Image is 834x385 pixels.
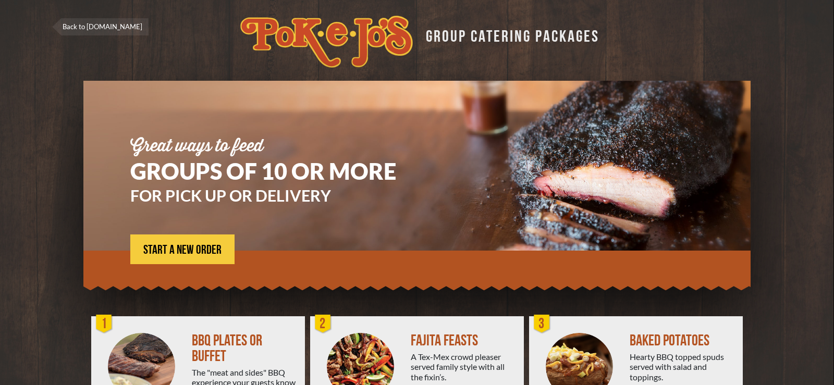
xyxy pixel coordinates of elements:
div: GROUP CATERING PACKAGES [418,24,599,44]
div: Hearty BBQ topped spuds served with salad and toppings. [630,352,734,382]
h1: GROUPS OF 10 OR MORE [130,160,427,182]
div: BAKED POTATOES [630,333,734,349]
div: BBQ PLATES OR BUFFET [192,333,297,364]
div: 3 [532,314,553,334]
h3: FOR PICK UP OR DELIVERY [130,188,427,203]
img: logo.svg [240,16,413,68]
span: START A NEW ORDER [143,244,222,256]
div: 2 [313,314,334,334]
div: A Tex-Mex crowd pleaser served family style with all the fixin’s. [411,352,516,382]
a: START A NEW ORDER [130,234,235,264]
a: Back to [DOMAIN_NAME] [52,18,149,35]
div: FAJITA FEASTS [411,333,516,349]
div: Great ways to feed [130,138,427,155]
div: 1 [94,314,115,334]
